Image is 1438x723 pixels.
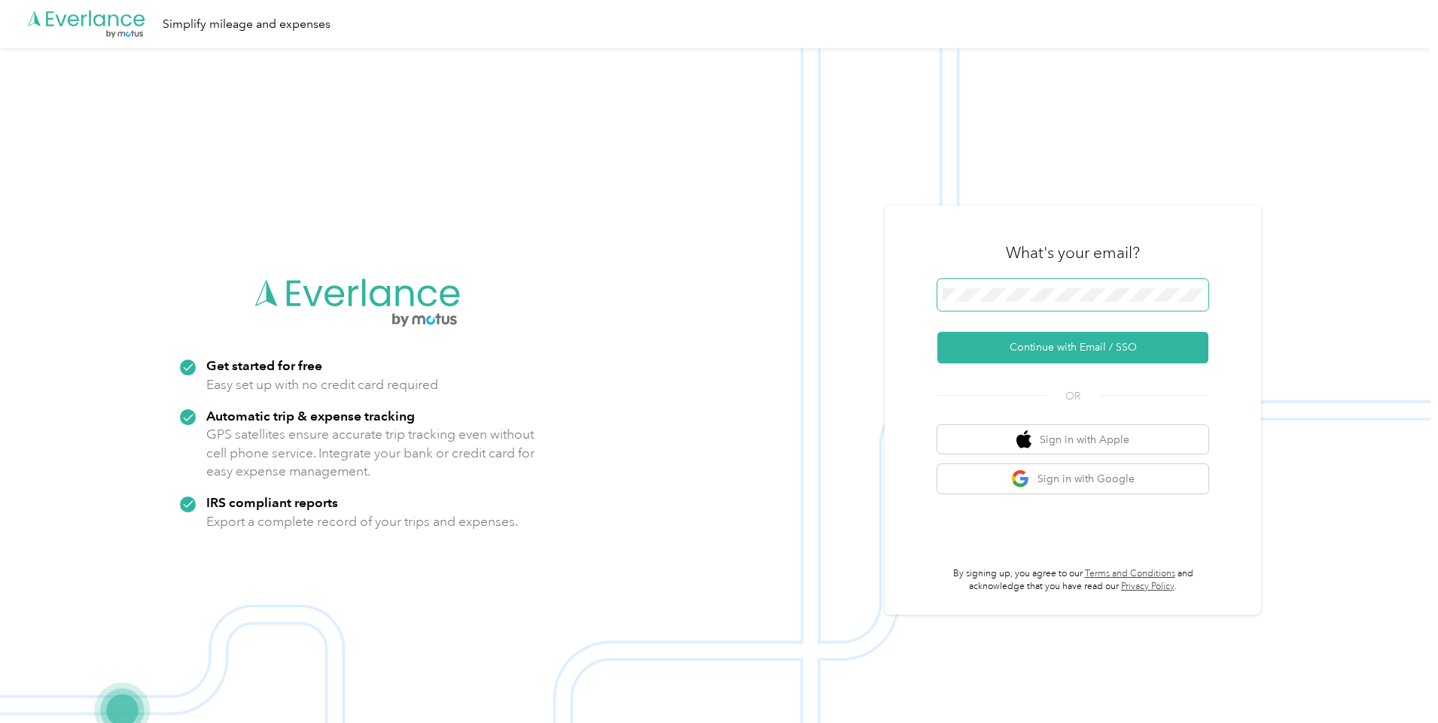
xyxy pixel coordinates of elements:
[163,15,331,34] div: Simplify mileage and expenses
[1085,568,1175,579] a: Terms and Conditions
[937,425,1208,454] button: apple logoSign in with Apple
[206,494,338,510] strong: IRS compliant reports
[1016,430,1031,449] img: apple logo
[206,357,322,373] strong: Get started for free
[937,567,1208,594] p: By signing up, you agree to our and acknowledge that you have read our .
[1121,581,1174,592] a: Privacy Policy
[206,425,535,481] p: GPS satellites ensure accurate trip tracking even without cell phone service. Integrate your bank...
[206,375,438,394] p: Easy set up with no credit card required
[1011,469,1030,488] img: google logo
[937,332,1208,363] button: Continue with Email / SSO
[937,464,1208,494] button: google logoSign in with Google
[206,408,415,424] strong: Automatic trip & expense tracking
[1047,388,1099,404] span: OR
[206,512,518,531] p: Export a complete record of your trips and expenses.
[1006,242,1140,263] h3: What's your email?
